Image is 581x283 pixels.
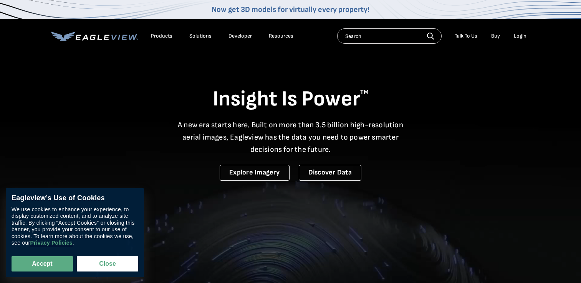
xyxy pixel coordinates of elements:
[514,33,526,39] div: Login
[12,206,138,247] div: We use cookies to enhance your experience, to display customized content, and to analyze site tra...
[360,89,369,96] sup: TM
[12,194,138,202] div: Eagleview’s Use of Cookies
[212,5,369,14] a: Now get 3D models for virtually every property!
[30,240,72,247] a: Privacy Policies
[51,86,530,113] h1: Insight Is Power
[12,256,73,271] button: Accept
[269,33,293,39] div: Resources
[151,33,172,39] div: Products
[173,119,408,156] p: A new era starts here. Built on more than 3.5 billion high-resolution aerial images, Eagleview ha...
[220,165,290,181] a: Explore Imagery
[491,33,500,39] a: Buy
[455,33,477,39] div: Talk To Us
[77,256,138,271] button: Close
[299,165,361,181] a: Discover Data
[189,33,212,39] div: Solutions
[228,33,252,39] a: Developer
[337,28,442,44] input: Search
